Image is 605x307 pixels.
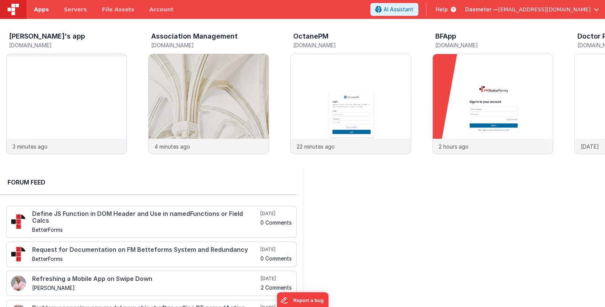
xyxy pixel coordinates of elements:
[64,6,87,13] span: Servers
[102,6,135,13] span: File Assets
[8,178,289,187] h2: Forum Feed
[151,42,269,48] h5: [DOMAIN_NAME]
[155,143,190,150] p: 4 minutes ago
[384,6,413,13] span: AI Assistant
[34,6,49,13] span: Apps
[435,42,553,48] h5: [DOMAIN_NAME]
[11,276,26,291] img: 411_2.png
[293,42,411,48] h5: [DOMAIN_NAME]
[261,276,292,282] h5: [DATE]
[498,6,591,13] span: [EMAIL_ADDRESS][DOMAIN_NAME]
[32,227,259,233] h5: BetterForms
[6,242,297,267] a: Request for Documentation on FM Betteforms System and Redundancy BetterForms [DATE] 0 Comments
[293,33,328,40] h3: OctanePM
[261,285,292,290] h5: 2 Comments
[436,6,448,13] span: Help
[32,256,259,262] h5: BetterForms
[435,33,456,40] h3: BFApp
[465,6,498,13] span: Daemeter —
[465,6,599,13] button: Daemeter — [EMAIL_ADDRESS][DOMAIN_NAME]
[370,3,418,16] button: AI Assistant
[6,206,297,238] a: Define JS Function in DOM Header and Use in namedFunctions or Field Calcs BetterForms [DATE] 0 Co...
[260,211,292,217] h5: [DATE]
[260,220,292,225] h5: 0 Comments
[9,33,85,40] h3: [PERSON_NAME]'s app
[11,214,26,229] img: 295_2.png
[6,271,297,296] a: Refreshing a Mobile App on Swipe Down [PERSON_NAME] [DATE] 2 Comments
[439,143,469,150] p: 2 hours ago
[297,143,335,150] p: 22 minutes ago
[32,276,259,282] h4: Refreshing a Mobile App on Swipe Down
[260,256,292,261] h5: 0 Comments
[9,42,127,48] h5: [DOMAIN_NAME]
[11,247,26,262] img: 295_2.png
[32,285,259,291] h5: [PERSON_NAME]
[151,33,238,40] h3: Association Management
[260,247,292,253] h5: [DATE]
[32,211,259,224] h4: Define JS Function in DOM Header and Use in namedFunctions or Field Calcs
[32,247,259,253] h4: Request for Documentation on FM Betteforms System and Redundancy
